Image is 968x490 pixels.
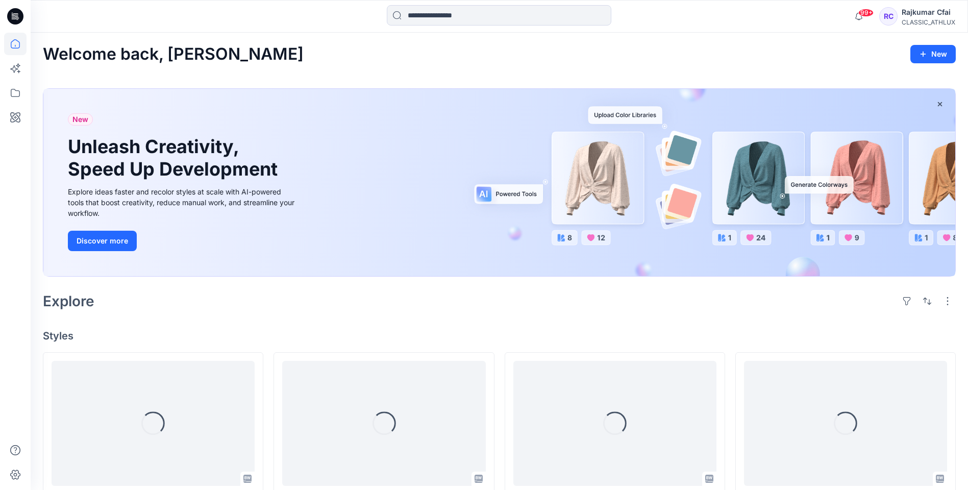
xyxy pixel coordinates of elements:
[68,231,297,251] a: Discover more
[858,9,874,17] span: 99+
[68,136,282,180] h1: Unleash Creativity, Speed Up Development
[43,293,94,309] h2: Explore
[68,231,137,251] button: Discover more
[43,330,956,342] h4: Styles
[902,6,955,18] div: Rajkumar Cfai
[43,45,304,64] h2: Welcome back, [PERSON_NAME]
[910,45,956,63] button: New
[902,18,955,26] div: CLASSIC_ATHLUX
[72,113,88,126] span: New
[68,186,297,218] div: Explore ideas faster and recolor styles at scale with AI-powered tools that boost creativity, red...
[879,7,898,26] div: RC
